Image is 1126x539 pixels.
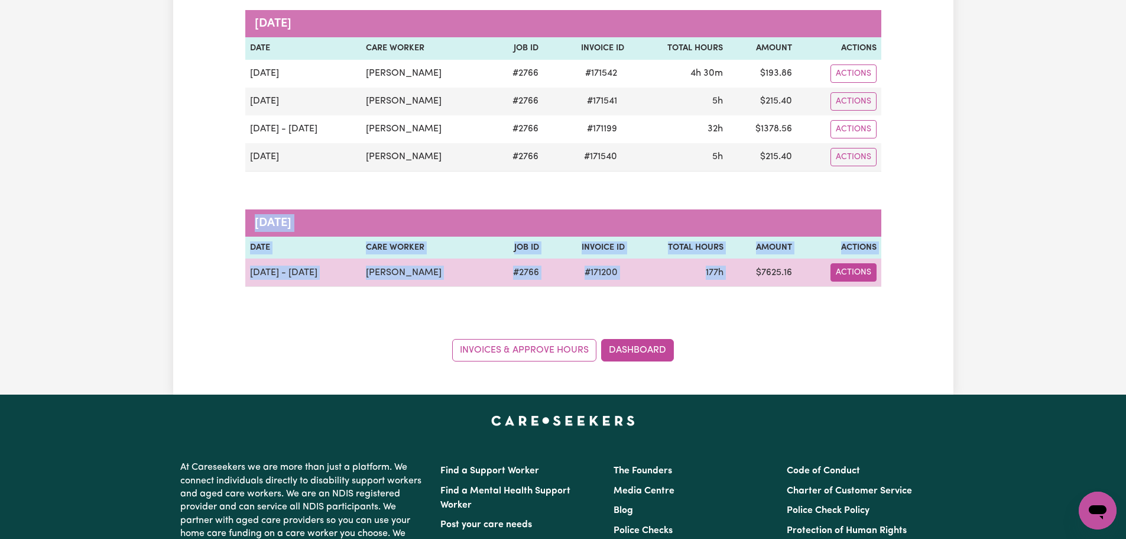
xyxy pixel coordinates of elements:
td: [DATE] - [DATE] [245,115,361,143]
td: [DATE] [245,143,361,172]
td: $ 7625.16 [728,259,797,287]
th: Actions [797,37,881,60]
th: Invoice ID [544,237,629,259]
td: $ 193.86 [728,60,797,88]
th: Date [245,37,361,60]
th: Amount [728,37,797,60]
span: 4 hours 30 minutes [690,69,723,78]
td: [DATE] - [DATE] [245,259,362,287]
th: Invoice ID [543,37,629,60]
th: Total Hours [629,37,727,60]
button: Actions [830,263,877,282]
td: # 2766 [490,88,544,115]
a: Careseekers home page [491,416,635,425]
iframe: Button to launch messaging window [1079,492,1117,530]
td: [PERSON_NAME] [361,259,490,287]
td: # 2766 [490,60,544,88]
caption: [DATE] [245,209,881,237]
a: Blog [614,506,633,515]
a: Media Centre [614,486,674,496]
th: Care Worker [361,37,490,60]
td: # 2766 [490,259,544,287]
td: [PERSON_NAME] [361,60,490,88]
a: Protection of Human Rights [787,526,907,535]
a: Code of Conduct [787,466,860,476]
span: # 171540 [577,150,624,164]
td: [PERSON_NAME] [361,115,490,143]
a: Charter of Customer Service [787,486,912,496]
td: [DATE] [245,60,361,88]
th: Job ID [490,37,544,60]
a: The Founders [614,466,672,476]
td: $ 215.40 [728,88,797,115]
th: Amount [728,237,797,259]
th: Job ID [490,237,544,259]
td: [PERSON_NAME] [361,88,490,115]
th: Date [245,237,362,259]
span: # 171199 [580,122,624,136]
td: # 2766 [490,143,544,172]
th: Care Worker [361,237,490,259]
a: Police Checks [614,526,673,535]
td: $ 1378.56 [728,115,797,143]
td: # 2766 [490,115,544,143]
button: Actions [830,120,877,138]
td: [PERSON_NAME] [361,143,490,172]
a: Find a Support Worker [440,466,539,476]
th: Total Hours [629,237,728,259]
a: Post your care needs [440,520,532,530]
span: # 171542 [578,66,624,80]
button: Actions [830,148,877,166]
span: 32 hours [708,124,723,134]
a: Invoices & Approve Hours [452,339,596,362]
td: [DATE] [245,88,361,115]
a: Police Check Policy [787,506,869,515]
span: 5 hours [712,152,723,162]
a: Dashboard [601,339,674,362]
caption: [DATE] [245,10,881,37]
span: # 171200 [577,266,625,280]
span: 5 hours [712,96,723,106]
button: Actions [830,64,877,83]
td: $ 215.40 [728,143,797,172]
span: 177 hours [706,268,723,277]
span: # 171541 [580,94,624,108]
a: Find a Mental Health Support Worker [440,486,570,510]
button: Actions [830,92,877,111]
th: Actions [797,237,881,259]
